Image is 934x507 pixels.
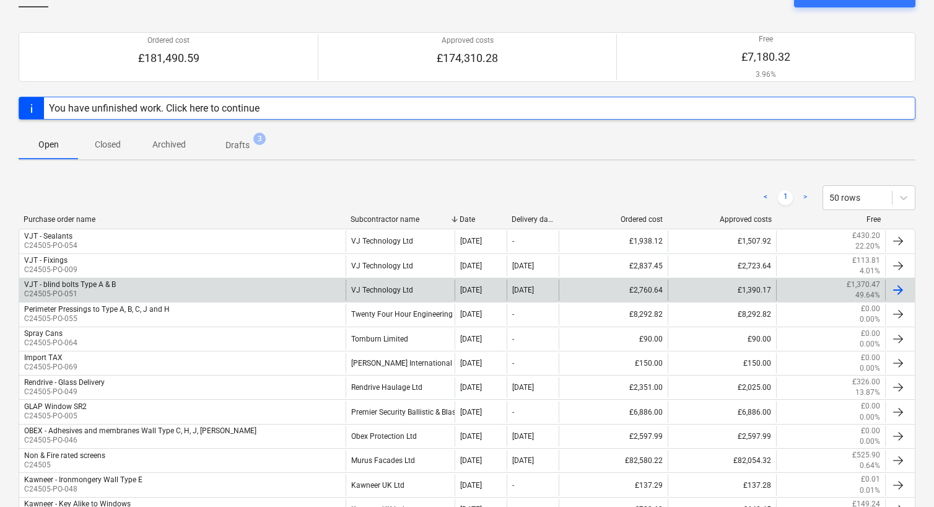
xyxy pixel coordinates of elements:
p: £0.01 [861,474,880,485]
div: Premier Security Ballistic & Blast Ltd [346,401,455,422]
div: £150.00 [559,353,668,374]
div: - [512,310,514,319]
div: VJ Technology Ltd [346,280,455,301]
p: Ordered cost [138,35,199,46]
div: £1,390.17 [668,280,777,301]
div: VJ Technology Ltd [346,255,455,276]
p: C24505 [24,460,105,470]
p: C24505-PO-054 [24,240,77,251]
div: £2,597.99 [668,426,777,447]
div: £137.29 [559,474,668,495]
p: 0.00% [860,339,880,350]
div: £2,597.99 [559,426,668,447]
a: Page 1 is your current page [778,190,793,205]
div: Free [782,215,881,224]
p: C24505-PO-009 [24,265,77,275]
div: [DATE] [512,383,534,392]
div: Chat Widget [872,447,934,507]
div: £82,054.32 [668,450,777,471]
div: £2,351.00 [559,377,668,398]
p: £0.00 [861,353,880,363]
p: C24505-PO-048 [24,484,142,495]
div: [DATE] [512,456,534,465]
a: Previous page [758,190,773,205]
div: VJT - Sealants [24,232,72,240]
div: £90.00 [559,328,668,350]
p: 49.64% [855,290,880,301]
div: £2,025.00 [668,377,777,398]
div: - [512,408,514,417]
p: £0.00 [861,401,880,412]
p: 0.64% [860,461,880,471]
div: £6,886.00 [559,401,668,422]
div: Date [460,215,502,224]
div: £137.28 [668,474,777,495]
div: Murus Facades Ltd [346,450,455,471]
div: Rendrive Haulage Ltd [346,377,455,398]
div: [DATE] [460,237,482,245]
span: 3 [253,133,266,145]
p: 3.96% [741,69,790,80]
div: Delivery date [512,215,554,224]
div: VJ Technology Ltd [346,231,455,252]
p: 4.01% [860,266,880,276]
div: Import TAX [24,353,63,362]
div: £8,292.82 [668,304,777,325]
p: Archived [152,138,186,151]
div: Ordered cost [564,215,663,224]
div: £2,837.45 [559,255,668,276]
div: VJT - Fixings [24,256,68,265]
p: Closed [93,138,123,151]
a: Next page [798,190,813,205]
div: - [512,359,514,368]
div: [DATE] [460,432,482,441]
div: [DATE] [460,310,482,319]
p: 22.20% [855,241,880,252]
p: C24505-PO-049 [24,387,105,397]
div: - [512,481,514,490]
div: [DATE] [460,359,482,368]
div: [DATE] [512,432,534,441]
div: [DATE] [460,481,482,490]
p: 13.87% [855,387,880,398]
div: [DATE] [460,383,482,392]
p: C24505-PO-055 [24,314,170,324]
p: Approved costs [437,35,498,46]
p: £525.90 [852,450,880,461]
p: C24505-PO-005 [24,411,87,421]
div: OBEX - Adhesives and membranes Wall Type C, H, J, [PERSON_NAME] [24,426,256,435]
div: £90.00 [668,328,777,350]
div: [DATE] [460,262,482,270]
div: Rendrive - Glass Delivery [24,378,105,387]
div: Twenty Four Hour Engineering Ltd [346,304,455,325]
div: £1,507.92 [668,231,777,252]
p: C24505-PO-064 [24,338,77,348]
div: GLAP Window SR2 [24,402,87,411]
div: [DATE] [512,262,534,270]
p: 0.00% [860,314,880,325]
div: [DATE] [460,456,482,465]
div: £2,760.64 [559,280,668,301]
p: Drafts [225,139,250,152]
div: Subcontractor name [351,215,450,224]
div: £82,580.22 [559,450,668,471]
p: £113.81 [852,255,880,266]
p: £181,490.59 [138,51,199,66]
p: 0.01% [860,485,880,496]
div: - [512,335,514,343]
div: You have unfinished work. Click here to continue [49,102,260,114]
div: Purchase order name [24,215,341,224]
div: Approved costs [673,215,772,224]
div: Non & Fire rated screens [24,451,105,460]
p: £430.20 [852,231,880,241]
div: £6,886.00 [668,401,777,422]
p: £174,310.28 [437,51,498,66]
p: £1,370.47 [847,280,880,290]
p: £326.00 [852,377,880,387]
div: [DATE] [512,286,534,294]
p: C24505-PO-069 [24,362,77,373]
div: Perimeter Pressings to Type A, B, C, J and H [24,305,170,314]
p: 0.00% [860,412,880,423]
div: Kawneer UK Ltd [346,474,455,495]
p: £0.00 [861,328,880,339]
